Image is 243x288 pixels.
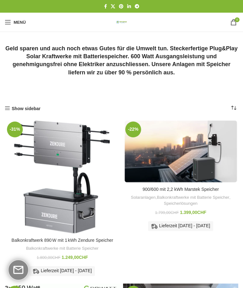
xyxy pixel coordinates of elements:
[235,17,240,22] span: 0
[157,195,229,201] a: Balkonkraftwerke mit Batterie Speicher
[133,2,141,11] a: Telegram Social Link
[5,45,238,76] strong: Geld sparen und auch noch etwas Gutes für die Umwelt tun. Steckerfertige Plug&Play Solar Kraftwer...
[227,16,240,28] a: 0
[30,266,95,276] div: Lieferzeit [DATE] - [DATE]
[5,106,40,111] a: Show sidebar
[155,210,179,215] bdi: 1.799,00
[164,201,197,207] a: Speicherlösungen
[114,19,129,24] a: Logo der Website
[52,255,60,260] span: CHF
[2,16,29,28] a: Mobiles Menü öffnen
[142,187,219,192] a: 900/600 mit 2,2 kWh Marstek Speicher
[14,20,26,24] span: Menü
[197,210,206,215] span: CHF
[37,255,60,260] bdi: 1.800,00
[62,255,88,260] bdi: 1.249,00
[125,122,141,137] span: -22%
[5,119,120,235] a: Balkonkraftwerk 890 W mit 1 kWh Zendure Speicher
[229,103,238,113] select: Shop-Reihenfolge
[102,2,109,11] a: Facebook Social Link
[26,246,98,252] a: Balkonkraftwerke mit Batterie Speicher
[180,210,206,215] bdi: 1.399,00
[123,119,238,184] a: 900/600 mit 2,2 kWh Marstek Speicher
[109,2,117,11] a: X Social Link
[117,2,125,11] a: Pinterest Social Link
[131,195,156,201] a: Solaranlagen
[79,255,88,260] span: CHF
[171,210,179,215] span: CHF
[7,122,23,137] span: -31%
[11,238,113,243] a: Balkonkraftwerk 890 W mit 1 kWh Zendure Speicher
[148,221,213,231] div: Lieferzeit [DATE] - [DATE]
[126,195,235,206] div: , ,
[125,2,133,11] a: LinkedIn Social Link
